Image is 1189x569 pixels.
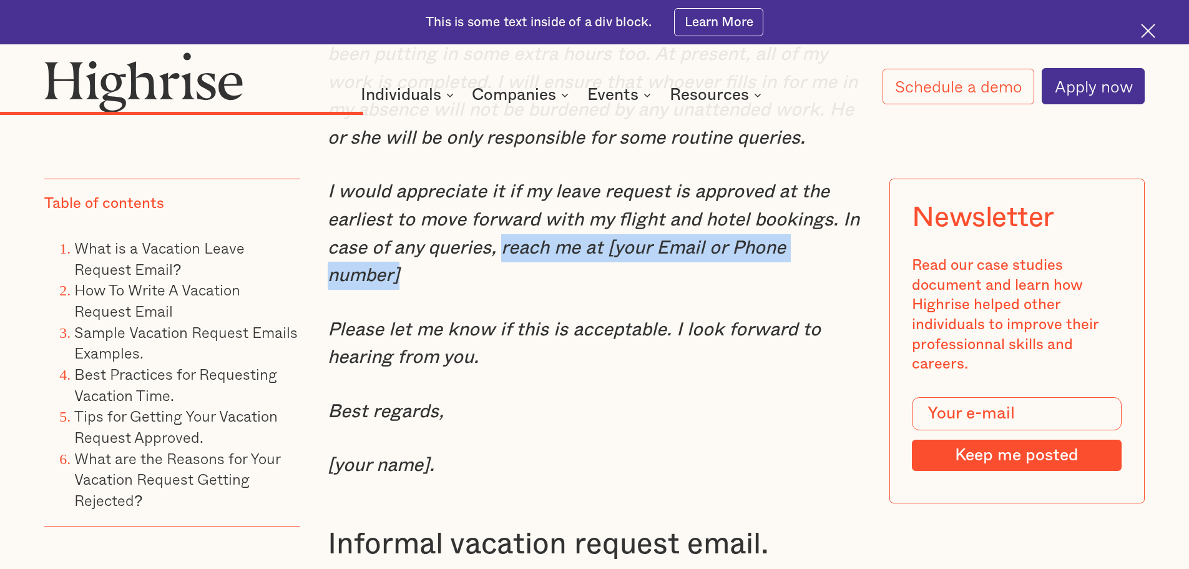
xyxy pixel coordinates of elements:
a: What are the Reasons for Your Vacation Request Getting Rejected? [74,446,280,511]
h3: Informal vacation request email. [328,526,862,563]
input: Keep me posted [912,440,1122,471]
div: This is some text inside of a div block. [426,14,652,31]
em: I would appreciate it if my leave request is approved at the earliest to move forward with my fli... [328,182,859,285]
img: Highrise logo [44,52,243,112]
a: Best Practices for Requesting Vacation Time. [74,362,277,407]
div: Table of contents [44,194,164,214]
a: Tips for Getting Your Vacation Request Approved. [74,404,278,448]
a: Apply now [1042,68,1145,104]
img: Cross icon [1141,24,1155,38]
div: Companies [472,87,572,102]
div: Newsletter [912,201,1054,234]
form: Modal Form [912,397,1122,471]
a: Schedule a demo [883,69,1035,104]
a: Sample Vacation Request Emails Examples. [74,320,298,365]
em: Best regards, [328,402,444,421]
em: [your name]. [328,456,434,475]
a: How To Write A Vacation Request Email [74,278,240,322]
div: Events [587,87,639,102]
a: Learn More [674,8,763,36]
input: Your e-mail [912,397,1122,431]
div: Read our case studies document and learn how Highrise helped other individuals to improve their p... [912,256,1122,375]
div: Individuals [361,87,441,102]
div: Resources [670,87,749,102]
div: Companies [472,87,556,102]
div: Individuals [361,87,457,102]
div: Events [587,87,655,102]
em: Please let me know if this is acceptable. I look forward to hearing from you. [328,320,821,367]
div: Resources [670,87,765,102]
a: What is a Vacation Leave Request Email? [74,236,245,280]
